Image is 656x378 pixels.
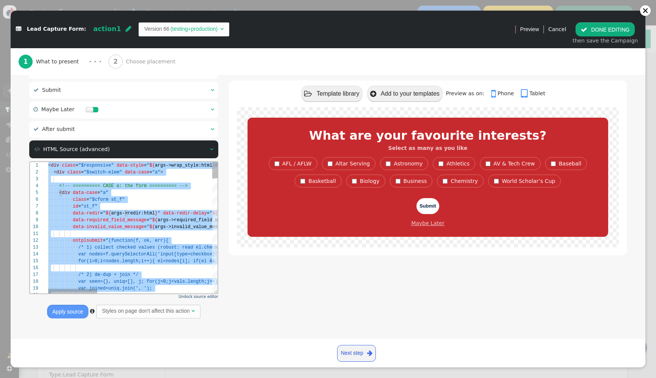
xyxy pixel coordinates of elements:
span: && [180,96,185,102]
span:  [34,146,40,152]
span: div [27,8,35,13]
span: = [46,1,48,6]
span: · [62,110,65,115]
td: Version 66 [144,25,169,33]
span: el=nodes[i]; [128,96,160,102]
span: j; [109,117,114,122]
a: Maybe Later [411,220,444,226]
span: · [92,21,95,27]
span: · [100,110,103,115]
span: = [114,62,117,68]
span: · [106,117,108,122]
span: data-required_field_message [43,55,117,61]
input: Basketball [300,179,305,184]
span: " [128,49,130,54]
span: = [117,55,119,61]
a: Phone [491,90,519,96]
span:  [191,308,195,313]
span: CASE [73,21,84,27]
span: "$cform [59,35,78,40]
span: div [21,1,29,6]
span: ========== [43,21,70,27]
input: World Scholar’s Cup [494,179,499,184]
span: class [43,35,57,40]
span: args->wrap_style:html: [125,1,185,6]
span: = [73,76,76,81]
span: args->redir:html [81,49,125,54]
span:  [33,107,38,112]
input: Business [396,179,401,184]
span: · [81,110,84,115]
span: Choose placement [126,58,178,66]
span: = [177,49,180,54]
span: ··········· [18,90,48,95]
span: checked [87,83,106,88]
button: Apply source [47,305,88,318]
span: ${ [76,49,81,54]
span: var [48,124,57,129]
button: Submit [416,198,439,214]
span: = [48,42,51,47]
span: · [70,21,73,27]
span: · [147,21,150,27]
span: form [106,21,117,27]
span: Altar Serving [336,161,370,167]
span: Basketball [308,178,336,184]
span: ········· [18,55,43,61]
span: "(function(f, [76,76,111,81]
span: id [43,42,48,47]
span: "a" [70,28,79,33]
span: } [125,49,128,54]
span: ··········· [18,96,48,102]
a: Cancel [548,26,566,32]
span: · [84,21,87,27]
span: ········· [18,62,43,68]
span:  [210,146,213,152]
span: class [32,1,46,6]
span: join [89,110,100,115]
span: ${ [119,62,125,68]
span: " [117,62,119,68]
font: What are your favourite interests? [309,128,546,143]
span: = [51,8,54,13]
span: · [111,76,114,81]
span: < [29,28,32,33]
input: Athletics [438,161,443,166]
span: args->invalid_value_message:html: [125,62,215,68]
span: · [114,117,117,122]
span: de-dup [65,110,81,115]
span: · [125,83,128,88]
span: st_f" [81,35,95,40]
span: a: [87,21,92,27]
span: · [57,117,59,122]
span: data-case [43,28,68,33]
span:  [16,27,21,32]
span: var [48,117,57,122]
button: DONE EDITING [576,22,635,36]
span: · [111,124,114,129]
span: collect [65,83,84,88]
span: Biology [360,178,380,184]
span: · [103,21,106,27]
span: Astronomy [394,161,423,167]
span: < [24,8,26,13]
span: read [152,83,163,88]
span: ${ [119,1,125,6]
span: 1) [57,83,62,88]
font: Select as many as you like [388,145,468,151]
span: AFL / AFLW [282,161,312,167]
span: · [150,83,152,88]
span: · [54,110,57,115]
span: · [57,90,59,95]
span: ··········· [18,110,48,115]
span: for(i=0;i<nodes.length;i++){ [48,96,125,102]
button: Add to your templates [367,86,442,101]
span: + [84,110,87,115]
span: ·· [18,8,24,13]
span: Chemistry [451,178,478,184]
span:  [491,88,497,99]
span: el.checked) [166,83,196,88]
a: Preview [520,22,539,36]
span: values [109,83,125,88]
